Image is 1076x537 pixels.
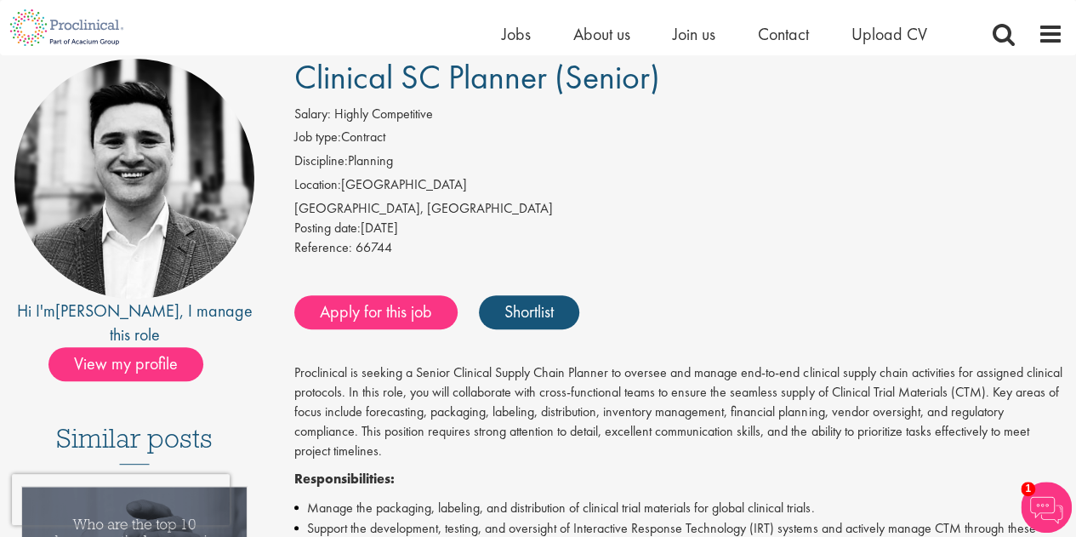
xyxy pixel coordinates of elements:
[12,474,230,525] iframe: reCAPTCHA
[294,175,1063,199] li: [GEOGRAPHIC_DATA]
[1021,482,1072,533] img: Chatbot
[55,300,179,322] a: [PERSON_NAME]
[14,59,254,299] img: imeage of recruiter Edward Little
[673,23,715,45] a: Join us
[294,498,1063,518] li: Manage the packaging, labeling, and distribution of clinical trial materials for global clinical ...
[294,219,361,237] span: Posting date:
[294,128,1063,151] li: Contract
[479,295,579,329] a: Shortlist
[294,470,395,488] strong: Responsibilities:
[294,105,331,124] label: Salary:
[294,175,341,195] label: Location:
[356,238,392,256] span: 66744
[758,23,809,45] a: Contact
[48,347,203,381] span: View my profile
[56,424,213,465] h3: Similar posts
[294,199,1063,219] div: [GEOGRAPHIC_DATA], [GEOGRAPHIC_DATA]
[294,151,1063,175] li: Planning
[1021,482,1035,496] span: 1
[48,351,220,373] a: View my profile
[851,23,927,45] a: Upload CV
[294,295,458,329] a: Apply for this job
[294,363,1063,460] p: Proclinical is seeking a Senior Clinical Supply Chain Planner to oversee and manage end-to-end cl...
[294,238,352,258] label: Reference:
[502,23,531,45] a: Jobs
[334,105,433,123] span: Highly Competitive
[294,151,348,171] label: Discipline:
[294,219,1063,238] div: [DATE]
[573,23,630,45] a: About us
[13,299,256,347] div: Hi I'm , I manage this role
[294,55,660,99] span: Clinical SC Planner (Senior)
[294,128,341,147] label: Job type:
